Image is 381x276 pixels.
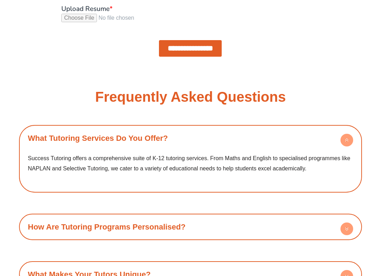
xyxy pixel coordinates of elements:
a: How Are Tutoring Programs Personalised? [28,222,185,231]
iframe: Chat Widget [260,196,381,276]
h4: What Tutoring Services Do You Offer? [23,128,358,148]
h3: Frequently Asked Questions [95,90,286,104]
a: What Tutoring Services Do You Offer? [28,134,168,143]
h4: How Are Tutoring Programs Personalised? [23,217,358,237]
div: What Tutoring Services Do You Offer? [23,148,358,189]
span: Success Tutoring offers a comprehensive suite of K-12 tutoring services. From Maths and English t... [28,155,350,172]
